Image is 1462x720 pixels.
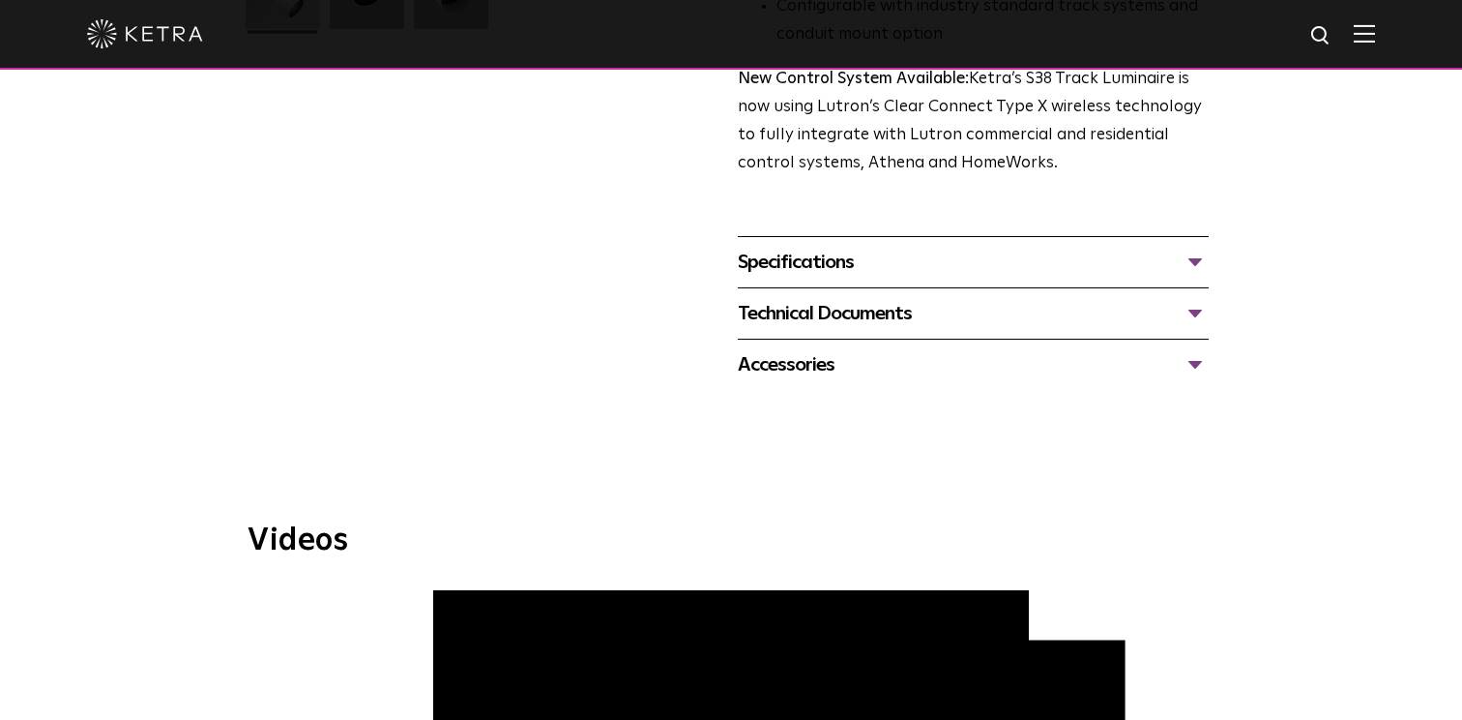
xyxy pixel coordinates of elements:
div: Technical Documents [738,298,1209,329]
h3: Videos [248,525,1214,556]
strong: New Control System Available: [738,71,969,87]
p: Ketra’s S38 Track Luminaire is now using Lutron’s Clear Connect Type X wireless technology to ful... [738,66,1209,178]
div: Accessories [738,349,1209,380]
img: Hamburger%20Nav.svg [1354,24,1375,43]
img: ketra-logo-2019-white [87,19,203,48]
img: search icon [1309,24,1333,48]
div: Specifications [738,247,1209,278]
